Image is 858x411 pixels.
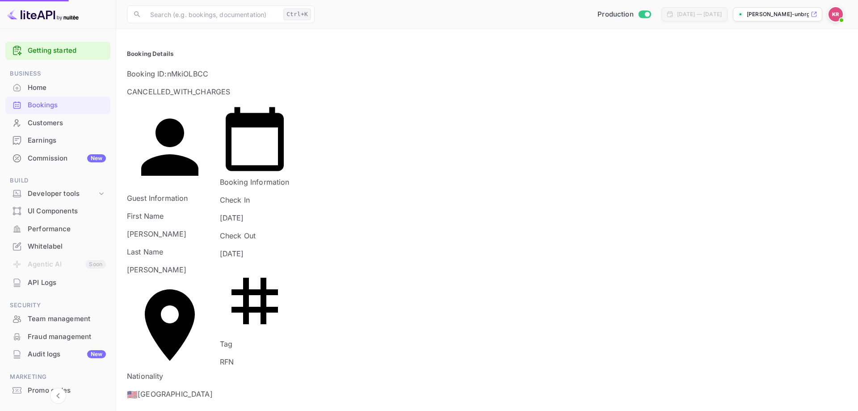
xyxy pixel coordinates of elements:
div: Audit logsNew [5,346,110,363]
a: Team management [5,310,110,327]
a: Bookings [5,97,110,113]
div: Bookings [28,100,106,110]
div: [GEOGRAPHIC_DATA] [127,389,213,399]
div: Whitelabel [5,238,110,255]
div: Commission [28,153,106,164]
div: Switch to Sandbox mode [594,9,654,20]
p: Nationality [127,282,213,381]
a: Whitelabel [5,238,110,254]
div: Team management [28,314,106,324]
div: API Logs [5,274,110,292]
input: Search (e.g. bookings, documentation) [145,5,280,23]
div: Home [28,83,106,93]
div: [DATE] — [DATE] [677,10,722,18]
a: Getting started [28,46,106,56]
p: Last Name [127,246,213,257]
div: Developer tools [5,186,110,202]
p: [DATE] [220,212,290,223]
div: Bookings [5,97,110,114]
a: Home [5,79,110,96]
div: Developer tools [28,189,97,199]
img: Kobus Roux [829,7,843,21]
div: Performance [5,220,110,238]
a: Promo codes [5,382,110,398]
div: Whitelabel [28,242,106,252]
div: Audit logs [28,349,106,360]
img: LiteAPI logo [7,7,79,21]
div: Customers [28,118,106,128]
div: Customers [5,114,110,132]
p: Check Out [220,230,290,241]
p: [PERSON_NAME]-unbrg.[PERSON_NAME]... [747,10,809,18]
button: Collapse navigation [50,388,66,404]
div: New [87,350,106,358]
a: Fraud management [5,328,110,345]
p: [PERSON_NAME] [127,264,213,275]
div: Earnings [5,132,110,149]
span: Build [5,176,110,186]
p: [DATE] [220,248,290,259]
div: Team management [5,310,110,328]
div: Fraud management [28,332,106,342]
p: RFN [220,356,290,367]
p: Check In [220,195,290,205]
div: New [87,154,106,162]
div: Earnings [28,136,106,146]
span: Business [5,69,110,79]
div: UI Components [5,203,110,220]
p: [PERSON_NAME] [127,229,213,239]
a: Earnings [5,132,110,148]
span: Production [597,9,634,20]
div: Promo codes [28,386,106,396]
p: Booking ID: nMkiOLBCC [127,68,847,79]
div: UI Components [28,206,106,216]
div: CommissionNew [5,150,110,167]
a: Customers [5,114,110,131]
a: UI Components [5,203,110,219]
p: First Name [127,211,213,221]
a: API Logs [5,274,110,291]
div: API Logs [28,278,106,288]
span: 🇺🇸 [127,390,138,399]
div: Home [5,79,110,97]
div: Performance [28,224,106,234]
p: Booking Information [220,104,290,187]
a: Performance [5,220,110,237]
div: Ctrl+K [283,8,311,20]
a: CommissionNew [5,150,110,166]
span: CANCELLED_WITH_CHARGES [127,87,230,96]
span: Marketing [5,372,110,382]
p: Guest Information [127,104,213,203]
a: Audit logsNew [5,346,110,362]
p: Tag [220,266,290,349]
h5: Booking Details [127,50,847,59]
div: Promo codes [5,382,110,399]
span: Security [5,301,110,310]
div: Getting started [5,42,110,60]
